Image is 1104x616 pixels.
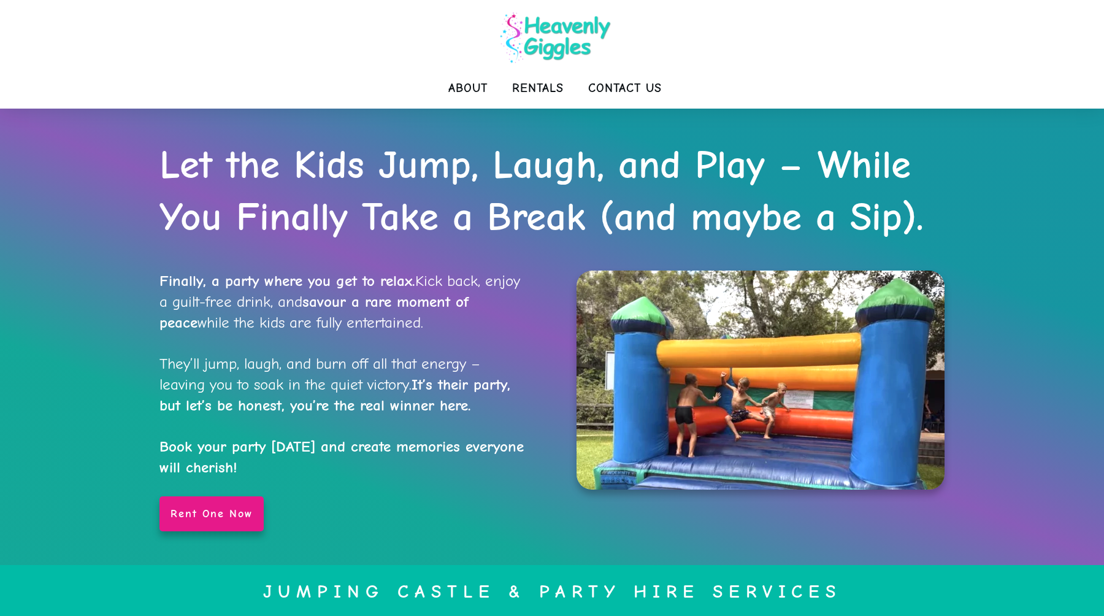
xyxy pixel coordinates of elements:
p: They’ll jump, laugh, and burn off all that energy – leaving you to soak in the quiet victory. [159,353,527,478]
strong: Finally, a party where you get to relax. [159,272,415,290]
a: Contact Us [588,76,662,101]
a: Rent One Now [159,496,264,532]
a: Rentals [512,76,564,101]
strong: savour a rare moment of peace [159,293,469,331]
strong: Jumping Castle & Party Hire Services [263,581,841,603]
span: Rent One Now [171,507,253,521]
strong: Let the Kids Jump, Laugh, and Play – While You Finally Take a Break (and maybe a Sip). [159,142,924,240]
a: About [448,76,488,101]
p: Kick back, enjoy a guilt-free drink, and while the kids are fully entertained. [159,271,527,333]
strong: It’s their party, but let’s be honest, you’re the real winner here. [159,375,510,414]
strong: Book your party [DATE] and create memories everyone will cherish! [159,437,524,476]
